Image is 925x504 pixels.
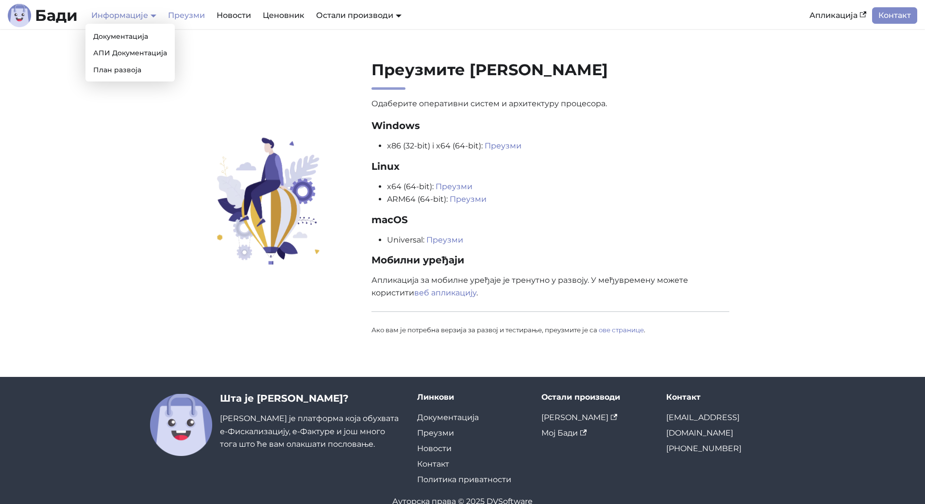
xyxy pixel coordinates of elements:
a: ЛогоБади [8,4,78,27]
h3: Шта је [PERSON_NAME]? [220,392,402,405]
p: Одаберите оперативни систем и архитектуру процесора. [371,98,730,110]
a: План развоја [89,63,171,78]
a: Информације [91,11,156,20]
small: Ако вам је потребна верзија за развој и тестирање, преузмите је са . [371,326,645,334]
img: Лого [8,4,31,27]
a: веб апликацију [414,288,476,297]
li: x86 (32-bit) i x64 (64-bit): [387,140,730,152]
a: Преузми [436,182,472,191]
a: Контакт [417,459,449,469]
div: Контакт [666,392,775,402]
p: Апликација за мобилне уређаје је тренутно у развоју. У међувремену можете користити . [371,274,730,300]
a: Новости [417,444,452,453]
h3: Windows [371,120,730,132]
a: [EMAIL_ADDRESS][DOMAIN_NAME] [666,413,740,438]
h3: Linux [371,161,730,173]
h2: Преузмите [PERSON_NAME] [371,60,730,90]
h3: macOS [371,214,730,226]
a: АПИ Документација [89,46,171,61]
a: Ценовник [257,7,310,24]
div: Линкови [417,392,526,402]
a: Документација [89,29,171,44]
a: Преузми [162,7,211,24]
li: x64 (64-bit): [387,180,730,193]
a: Преузми [417,428,454,438]
div: Остали производи [541,392,651,402]
a: Преузми [450,195,487,204]
img: Преузмите Бади [193,136,342,266]
li: Universal: [387,234,730,246]
h3: Мобилни уређаји [371,254,730,266]
a: [PERSON_NAME] [541,413,617,422]
a: Документација [417,413,479,422]
a: Новости [211,7,257,24]
li: ARM64 (64-bit): [387,193,730,206]
a: Политика приватности [417,475,511,484]
a: [PHONE_NUMBER] [666,444,741,453]
a: Преузми [426,235,463,244]
a: Остали производи [316,11,402,20]
a: Апликација [804,7,872,24]
a: Преузми [485,141,521,150]
a: ове странице [599,326,644,334]
div: [PERSON_NAME] је платформа која обухвата е-Фискализацију, е-Фактуре и још много тога што ће вам о... [220,392,402,456]
b: Бади [35,8,78,23]
a: Контакт [872,7,917,24]
img: Бади [150,394,212,456]
a: Мој Бади [541,428,587,438]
